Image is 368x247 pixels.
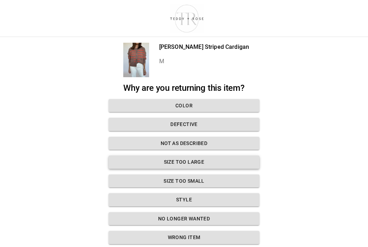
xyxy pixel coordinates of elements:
[109,99,259,112] button: Color
[159,57,249,66] p: M
[109,155,259,169] button: Size too large
[109,118,259,131] button: Defective
[109,83,259,93] h2: Why are you returning this item?
[109,137,259,150] button: Not as described
[159,43,249,51] p: [PERSON_NAME] Striped Cardigan
[167,3,207,34] img: shop-teddyrose.myshopify.com-d93983e8-e25b-478f-b32e-9430bef33fdd
[109,174,259,188] button: Size too small
[109,231,259,244] button: Wrong Item
[109,193,259,206] button: Style
[109,212,259,225] button: No longer wanted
